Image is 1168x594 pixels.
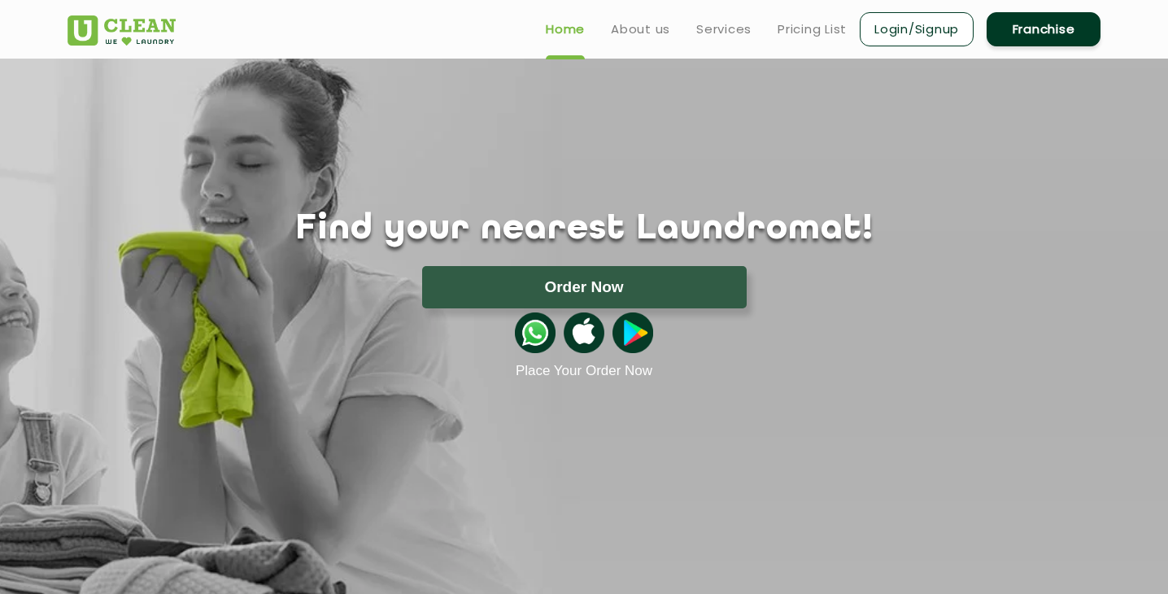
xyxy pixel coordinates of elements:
img: UClean Laundry and Dry Cleaning [68,15,176,46]
h1: Find your nearest Laundromat! [55,209,1113,250]
a: Pricing List [778,20,847,39]
a: Franchise [987,12,1100,46]
a: Place Your Order Now [516,363,652,379]
img: whatsappicon.png [515,312,556,353]
img: playstoreicon.png [612,312,653,353]
a: Services [696,20,752,39]
a: Home [546,20,585,39]
a: About us [611,20,670,39]
button: Order Now [422,266,747,308]
a: Login/Signup [860,12,974,46]
img: apple-icon.png [564,312,604,353]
